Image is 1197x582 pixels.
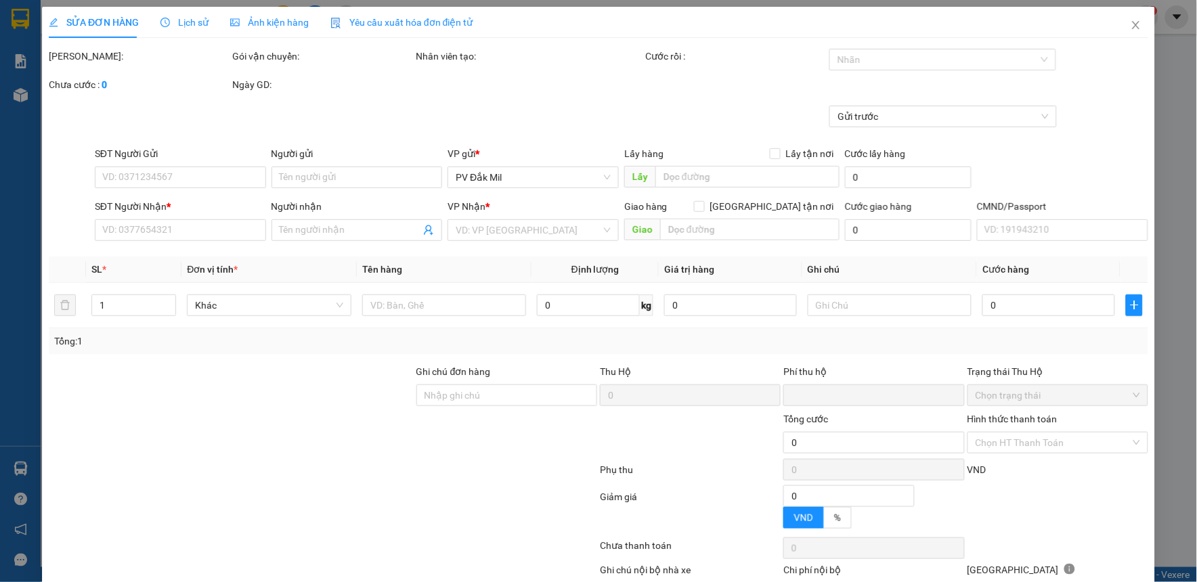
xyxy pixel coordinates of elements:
[54,334,462,349] div: Tổng: 1
[195,295,343,315] span: Khác
[837,106,1048,127] span: Gửi trước
[91,264,102,275] span: SL
[1131,20,1141,30] span: close
[423,225,434,236] span: user-add
[330,18,341,28] img: icon
[624,219,660,240] span: Giao
[1127,300,1142,311] span: plus
[416,384,597,406] input: Ghi chú đơn hàng
[187,264,238,275] span: Đơn vị tính
[794,512,813,523] span: VND
[271,199,442,214] div: Người nhận
[456,167,611,187] span: PV Đắk Mil
[160,18,170,27] span: clock-circle
[230,18,240,27] span: picture
[967,464,986,475] span: VND
[49,17,139,28] span: SỬA ĐƠN HÀNG
[448,146,619,161] div: VP gửi
[660,219,840,240] input: Dọc đường
[967,364,1148,379] div: Trạng thái Thu Hộ
[802,256,978,283] th: Ghi chú
[448,201,485,212] span: VP Nhận
[598,489,782,535] div: Giảm giá
[845,219,972,241] input: Cước giao hàng
[598,462,782,486] div: Phụ thu
[362,264,402,275] span: Tên hàng
[49,18,58,27] span: edit
[977,199,1148,214] div: CMND/Passport
[54,294,76,316] button: delete
[95,199,266,214] div: SĐT Người Nhận
[705,199,840,214] span: [GEOGRAPHIC_DATA] tận nơi
[655,166,840,187] input: Dọc đường
[95,146,266,161] div: SĐT Người Gửi
[624,148,663,159] span: Lấy hàng
[640,294,653,316] span: kg
[49,49,230,64] div: [PERSON_NAME]:
[160,17,209,28] span: Lịch sử
[624,201,668,212] span: Giao hàng
[330,17,473,28] span: Yêu cầu xuất hóa đơn điện tử
[845,148,906,159] label: Cước lấy hàng
[834,512,841,523] span: %
[808,294,972,316] input: Ghi Chú
[646,49,827,64] div: Cước rồi :
[416,49,643,64] div: Nhân viên tạo:
[976,385,1140,405] span: Chọn trạng thái
[845,201,912,212] label: Cước giao hàng
[982,264,1029,275] span: Cước hàng
[232,77,413,92] div: Ngày GD:
[1117,7,1155,45] button: Close
[416,366,491,377] label: Ghi chú đơn hàng
[1064,564,1075,575] span: info-circle
[571,264,619,275] span: Định lượng
[230,17,309,28] span: Ảnh kiện hàng
[232,49,413,64] div: Gói vận chuyển:
[1126,294,1143,316] button: plus
[967,413,1058,424] label: Hình thức thanh toán
[781,146,840,161] span: Lấy tận nơi
[845,166,972,188] input: Cước lấy hàng
[271,146,442,161] div: Người gửi
[600,366,631,377] span: Thu Hộ
[664,264,714,275] span: Giá trị hàng
[362,294,527,316] input: VD: Bàn, Ghế
[783,413,828,424] span: Tổng cước
[783,364,964,384] div: Phí thu hộ
[49,77,230,92] div: Chưa cước :
[102,79,107,90] b: 0
[624,166,655,187] span: Lấy
[598,538,782,562] div: Chưa thanh toán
